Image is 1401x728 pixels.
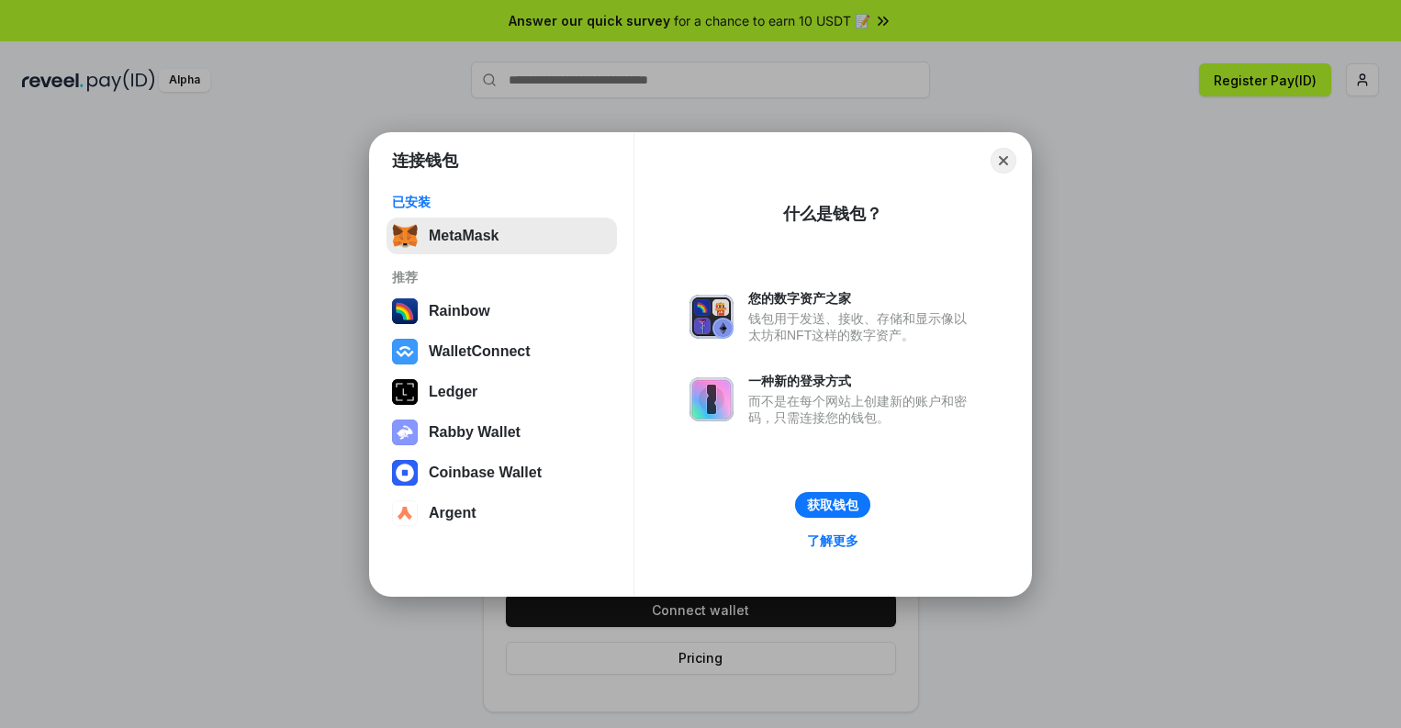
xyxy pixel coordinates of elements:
button: MetaMask [387,218,617,254]
h1: 连接钱包 [392,150,458,172]
div: Rainbow [429,303,490,319]
img: svg+xml,%3Csvg%20width%3D%2228%22%20height%3D%2228%22%20viewBox%3D%220%200%2028%2028%22%20fill%3D... [392,339,418,364]
button: Coinbase Wallet [387,454,617,491]
a: 了解更多 [796,529,869,553]
button: 获取钱包 [795,492,870,518]
img: svg+xml,%3Csvg%20xmlns%3D%22http%3A%2F%2Fwww.w3.org%2F2000%2Fsvg%22%20fill%3D%22none%22%20viewBox... [392,420,418,445]
button: Rabby Wallet [387,414,617,451]
button: Close [991,148,1016,174]
div: 一种新的登录方式 [748,373,976,389]
button: Rainbow [387,293,617,330]
button: Argent [387,495,617,532]
div: WalletConnect [429,343,531,360]
img: svg+xml,%3Csvg%20fill%3D%22none%22%20height%3D%2233%22%20viewBox%3D%220%200%2035%2033%22%20width%... [392,223,418,249]
div: Argent [429,505,476,521]
div: Ledger [429,384,477,400]
div: Rabby Wallet [429,424,521,441]
div: 钱包用于发送、接收、存储和显示像以太坊和NFT这样的数字资产。 [748,310,976,343]
div: 推荐 [392,269,611,286]
img: svg+xml,%3Csvg%20width%3D%2228%22%20height%3D%2228%22%20viewBox%3D%220%200%2028%2028%22%20fill%3D... [392,500,418,526]
div: Coinbase Wallet [429,465,542,481]
div: 您的数字资产之家 [748,290,976,307]
img: svg+xml,%3Csvg%20width%3D%2228%22%20height%3D%2228%22%20viewBox%3D%220%200%2028%2028%22%20fill%3D... [392,460,418,486]
div: MetaMask [429,228,499,244]
img: svg+xml,%3Csvg%20xmlns%3D%22http%3A%2F%2Fwww.w3.org%2F2000%2Fsvg%22%20fill%3D%22none%22%20viewBox... [689,295,734,339]
div: 了解更多 [807,532,858,549]
img: svg+xml,%3Csvg%20xmlns%3D%22http%3A%2F%2Fwww.w3.org%2F2000%2Fsvg%22%20fill%3D%22none%22%20viewBox... [689,377,734,421]
div: 已安装 [392,194,611,210]
div: 什么是钱包？ [783,203,882,225]
img: svg+xml,%3Csvg%20width%3D%22120%22%20height%3D%22120%22%20viewBox%3D%220%200%20120%20120%22%20fil... [392,298,418,324]
div: 获取钱包 [807,497,858,513]
img: svg+xml,%3Csvg%20xmlns%3D%22http%3A%2F%2Fwww.w3.org%2F2000%2Fsvg%22%20width%3D%2228%22%20height%3... [392,379,418,405]
div: 而不是在每个网站上创建新的账户和密码，只需连接您的钱包。 [748,393,976,426]
button: Ledger [387,374,617,410]
button: WalletConnect [387,333,617,370]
